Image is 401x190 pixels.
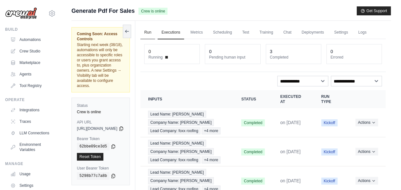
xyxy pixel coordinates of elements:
time: July 23, 2025 at 13:14 CDT [280,178,301,183]
a: Logs [354,26,370,39]
a: Metrics [187,26,207,39]
th: Status [234,90,272,108]
span: Running [148,55,163,60]
button: Get Support [357,6,391,15]
span: Company Name: [PERSON_NAME] [148,119,214,126]
div: Operate [5,97,56,102]
div: 0 [209,48,212,55]
a: Reset Token [77,153,103,161]
span: Company Name: [PERSON_NAME] [148,148,214,155]
span: Coming Soon: Access Controls [77,31,124,42]
span: Completed [241,148,265,155]
dt: Errored [330,55,378,60]
a: Environment Variables [8,139,56,155]
a: View execution details for Lead Name [148,111,226,134]
span: Completed [241,119,265,126]
a: Settings [330,26,352,39]
a: Executions [158,26,184,39]
a: Traces [8,116,56,127]
span: Lead Name: [PERSON_NAME] [148,169,206,176]
span: Lead Name: [PERSON_NAME] [148,111,206,118]
a: Run [140,26,155,39]
time: July 23, 2025 at 13:14 CDT [280,149,301,154]
a: Chat [279,26,295,39]
span: +4 more [202,127,220,134]
span: Starting next week (08/18), automations will only be accessible to specific roles or users you gr... [77,43,123,88]
button: Actions for execution [355,119,378,126]
dt: Completed [270,55,317,60]
div: 0 [148,48,151,55]
label: API URL [77,120,124,125]
button: Actions for execution [355,177,378,185]
span: Generate Pdf For Sales [71,6,135,15]
label: Bearer Token [77,136,124,141]
span: Crew is online [138,8,167,15]
a: Usage [8,169,56,179]
a: Automations [8,35,56,45]
th: Inputs [140,90,234,108]
span: Company Name: [PERSON_NAME] [148,177,214,184]
a: Training [256,26,277,39]
label: User Bearer Token [77,166,124,171]
a: Test [238,26,253,39]
span: Kickoff [321,148,338,155]
code: 5298b77c7a8b [77,172,109,180]
img: Logo [5,7,37,20]
a: Crew Studio [8,46,56,56]
span: Kickoff [321,178,338,185]
div: Crew is online [77,109,124,115]
span: Kickoff [321,119,338,126]
span: Lead Name: [PERSON_NAME] [148,140,206,147]
a: Tool Registry [8,81,56,91]
div: 0 [330,48,333,55]
iframe: Chat Widget [369,159,401,190]
dt: Pending human input [209,55,256,60]
a: Marketplace [8,58,56,68]
a: Agents [8,69,56,79]
div: Build [5,27,56,32]
a: LLM Connections [8,128,56,138]
a: Integrations [8,105,56,115]
button: Actions for execution [355,148,378,155]
a: Scheduling [209,26,236,39]
a: View execution details for Lead Name [148,140,226,163]
code: 62bbe09ce3d5 [77,143,109,150]
span: Lead Company: foxx roofing [148,127,200,134]
label: Status [77,103,124,108]
time: July 23, 2025 at 13:14 CDT [280,120,301,125]
span: Completed [241,178,265,185]
a: Deployments [298,26,328,39]
th: Run Type [314,90,348,108]
div: 3 [270,48,272,55]
span: +4 more [202,156,220,163]
th: Executed at [272,90,313,108]
div: Manage [5,161,56,166]
span: Lead Company: foxx roofing [148,156,200,163]
span: [URL][DOMAIN_NAME] [77,126,117,131]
